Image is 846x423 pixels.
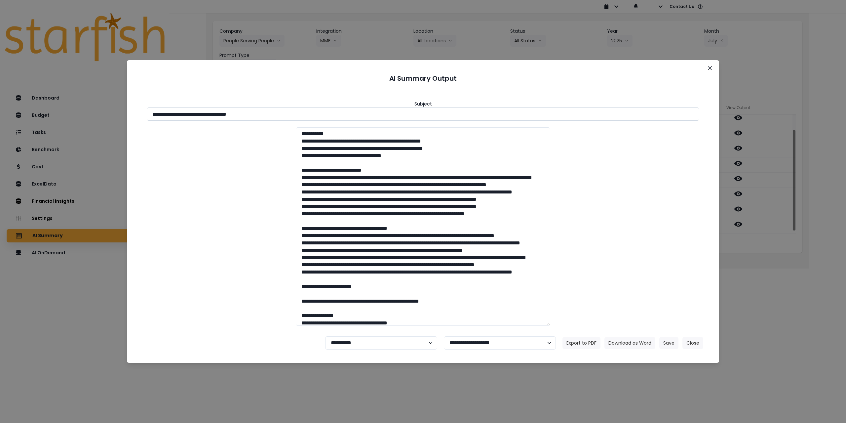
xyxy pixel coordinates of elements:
button: Export to PDF [562,337,600,349]
header: Subject [414,101,432,107]
button: Download as Word [604,337,655,349]
button: Close [705,63,715,73]
button: Close [682,337,703,349]
button: Save [659,337,678,349]
header: AI Summary Output [135,68,711,89]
